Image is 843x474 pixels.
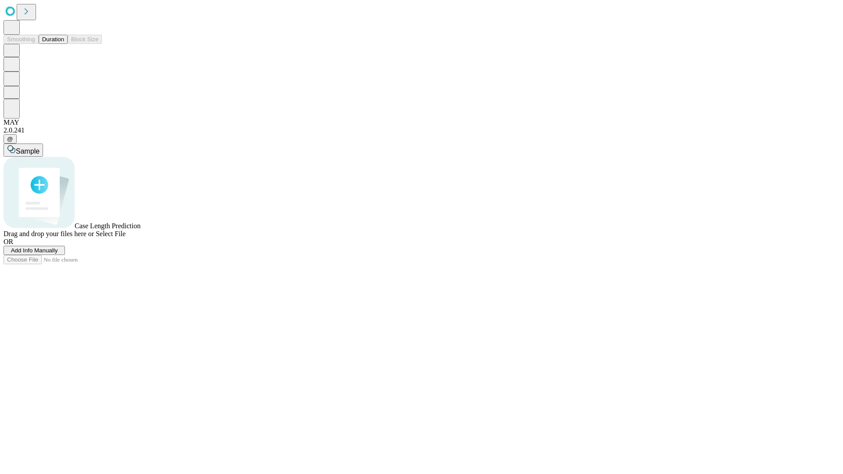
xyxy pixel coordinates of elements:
[4,238,13,245] span: OR
[4,246,65,255] button: Add Info Manually
[4,144,43,157] button: Sample
[11,247,58,254] span: Add Info Manually
[39,35,68,44] button: Duration
[4,126,839,134] div: 2.0.241
[4,35,39,44] button: Smoothing
[7,136,13,142] span: @
[96,230,126,237] span: Select File
[4,134,17,144] button: @
[16,147,40,155] span: Sample
[68,35,102,44] button: Block Size
[75,222,140,230] span: Case Length Prediction
[4,118,839,126] div: MAY
[4,230,94,237] span: Drag and drop your files here or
